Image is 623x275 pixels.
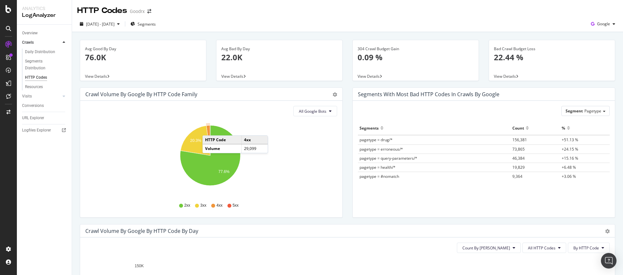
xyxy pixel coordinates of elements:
[25,84,43,90] div: Resources
[494,46,610,52] div: Bad Crawl Budget Loss
[588,19,618,29] button: Google
[135,264,144,268] text: 150K
[360,123,379,133] div: Segments
[85,121,335,197] svg: A chart.
[221,74,243,79] span: View Details
[22,115,44,121] div: URL Explorer
[562,123,565,133] div: %
[200,203,206,208] span: 3xx
[573,245,599,251] span: By HTTP Code
[130,8,145,15] div: Goodrx
[494,52,610,63] p: 22.44 %
[85,74,107,79] span: View Details
[22,12,67,19] div: LogAnalyzer
[203,144,242,153] td: Volume
[360,155,417,161] span: pagetype = query-parameters/*
[360,174,399,179] span: pagetype = #nomatch
[25,58,67,72] a: Segments Distribution
[457,243,521,253] button: Count By [PERSON_NAME]
[360,165,396,170] span: pagetype = health/*
[203,136,242,144] td: HTTP Code
[22,30,67,37] a: Overview
[25,49,67,55] a: Daily Distribution
[22,102,44,109] div: Conversions
[22,39,61,46] a: Crawls
[584,108,601,114] span: Pagetype
[293,106,337,116] button: All Google Bots
[184,203,190,208] span: 2xx
[568,243,610,253] button: By HTTP Code
[528,245,556,251] span: All HTTP Codes
[512,174,522,179] span: 9,364
[147,9,151,14] div: arrow-right-arrow-left
[462,245,510,251] span: Count By Day
[128,19,158,29] button: Segments
[85,91,197,97] div: Crawl Volume by google by HTTP Code Family
[601,253,617,269] div: Open Intercom Messenger
[512,137,527,143] span: 156,381
[562,146,578,152] span: +24.15 %
[360,137,393,143] span: pagetype = drug/*
[562,174,576,179] span: +3.06 %
[138,21,156,27] span: Segments
[25,84,67,90] a: Resources
[22,93,61,100] a: Visits
[25,74,67,81] a: HTTP Codes
[221,52,337,63] p: 22.0K
[522,243,566,253] button: All HTTP Codes
[566,108,583,114] span: Segment
[25,74,47,81] div: HTTP Codes
[242,136,268,144] td: 4xx
[512,146,525,152] span: 73,865
[512,155,525,161] span: 46,384
[358,91,499,97] div: Segments with most bad HTTP codes in Crawls by google
[190,138,201,143] text: 20.3%
[512,165,525,170] span: 19,829
[77,5,127,16] div: HTTP Codes
[86,21,115,27] span: [DATE] - [DATE]
[512,123,524,133] div: Count
[22,127,51,134] div: Logfiles Explorer
[216,203,223,208] span: 4xx
[77,19,122,29] button: [DATE] - [DATE]
[605,229,610,234] div: gear
[22,5,67,12] div: Analytics
[22,102,67,109] a: Conversions
[562,137,578,143] span: +51.13 %
[494,74,516,79] span: View Details
[22,39,34,46] div: Crawls
[597,21,610,27] span: Google
[22,115,67,121] a: URL Explorer
[562,165,576,170] span: +6.48 %
[85,46,201,52] div: Avg Good By Day
[333,92,337,97] div: gear
[85,52,201,63] p: 76.0K
[360,146,403,152] span: pagetype = erroneous/*
[22,30,38,37] div: Overview
[358,74,380,79] span: View Details
[358,46,474,52] div: 304 Crawl Budget Gain
[221,46,337,52] div: Avg Bad By Day
[22,127,67,134] a: Logfiles Explorer
[25,58,61,72] div: Segments Distribution
[242,144,268,153] td: 29,099
[22,93,32,100] div: Visits
[233,203,239,208] span: 5xx
[562,155,578,161] span: +15.16 %
[358,52,474,63] p: 0.09 %
[25,49,55,55] div: Daily Distribution
[85,228,198,234] div: Crawl Volume by google by HTTP Code by Day
[218,169,229,174] text: 77.6%
[299,109,326,114] span: All Google Bots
